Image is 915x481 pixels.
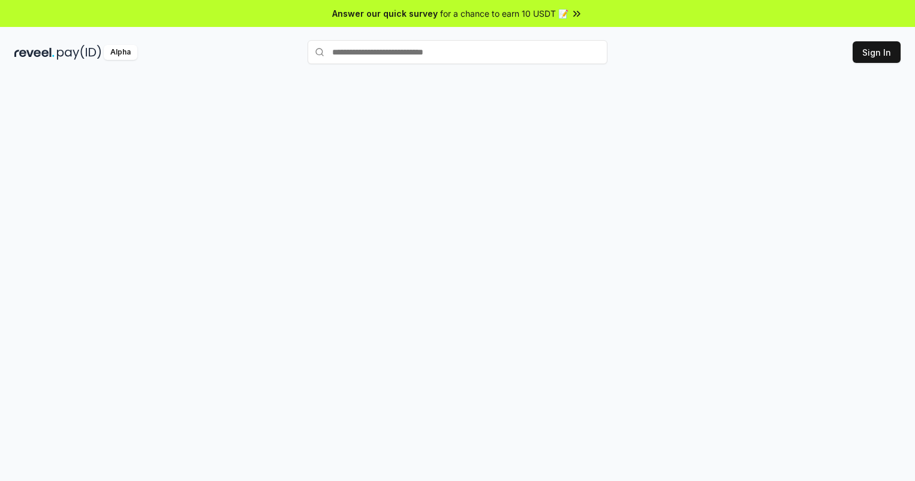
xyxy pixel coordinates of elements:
span: Answer our quick survey [332,7,438,20]
img: pay_id [57,45,101,60]
button: Sign In [853,41,901,63]
div: Alpha [104,45,137,60]
img: reveel_dark [14,45,55,60]
span: for a chance to earn 10 USDT 📝 [440,7,568,20]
